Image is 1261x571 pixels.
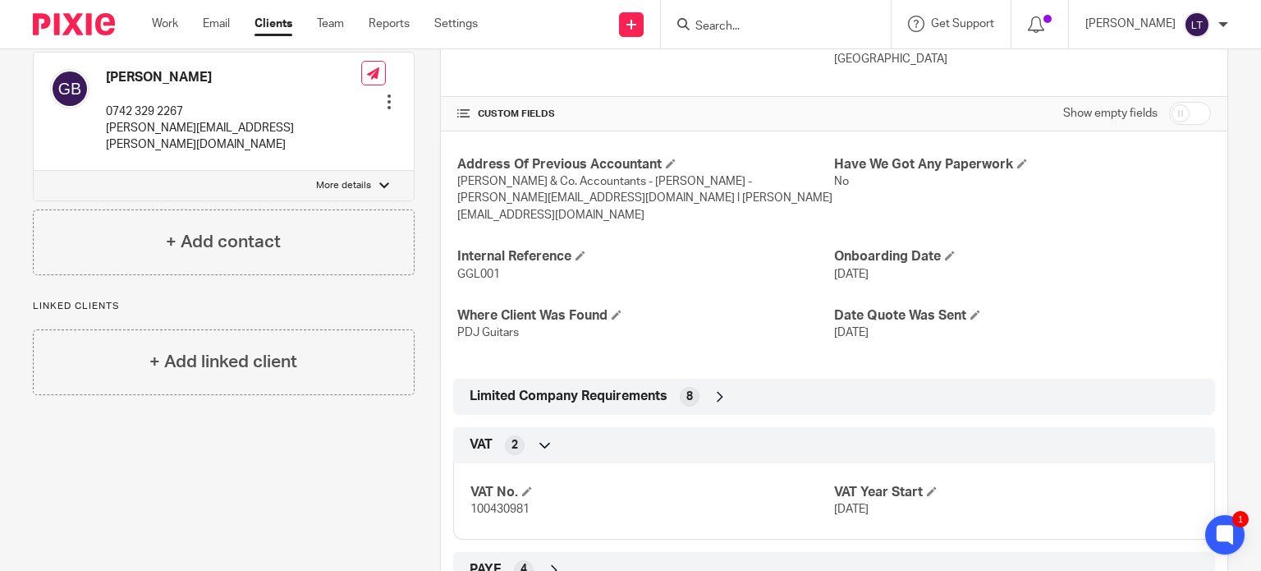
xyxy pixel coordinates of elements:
[369,16,410,32] a: Reports
[106,120,361,154] p: [PERSON_NAME][EMAIL_ADDRESS][PERSON_NAME][DOMAIN_NAME]
[1232,511,1249,527] div: 1
[470,388,667,405] span: Limited Company Requirements
[254,16,292,32] a: Clients
[1184,12,1210,38] img: svg%3E
[686,389,693,405] span: 8
[834,156,1211,173] h4: Have We Got Any Paperwork
[834,307,1211,325] h4: Date Quote Was Sent
[203,16,230,32] a: Email
[457,248,834,265] h4: Internal Reference
[316,179,371,192] p: More details
[834,327,869,338] span: [DATE]
[457,269,500,280] span: GGL001
[106,104,361,120] p: 0742 329 2267
[1063,105,1158,122] label: Show empty fields
[317,16,344,32] a: Team
[457,108,834,121] h4: CUSTOM FIELDS
[834,269,869,280] span: [DATE]
[152,16,178,32] a: Work
[50,69,89,108] img: svg%3E
[834,51,1211,67] p: [GEOGRAPHIC_DATA]
[33,13,115,35] img: Pixie
[33,300,415,313] p: Linked clients
[834,176,849,187] span: No
[457,327,519,338] span: PDJ Guitars
[470,484,834,501] h4: VAT No.
[511,437,518,454] span: 2
[434,16,478,32] a: Settings
[834,504,869,515] span: [DATE]
[470,436,493,454] span: VAT
[149,349,297,375] h4: + Add linked client
[470,504,530,515] span: 100430981
[931,18,994,30] span: Get Support
[457,156,834,173] h4: Address Of Previous Accountant
[1085,16,1176,32] p: [PERSON_NAME]
[106,69,361,86] h4: [PERSON_NAME]
[834,248,1211,265] h4: Onboarding Date
[834,484,1198,501] h4: VAT Year Start
[457,307,834,325] h4: Where Client Was Found
[166,229,281,255] h4: + Add contact
[457,176,832,221] span: [PERSON_NAME] & Co. Accountants - [PERSON_NAME] - [PERSON_NAME][EMAIL_ADDRESS][DOMAIN_NAME] l [PE...
[694,20,841,35] input: Search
